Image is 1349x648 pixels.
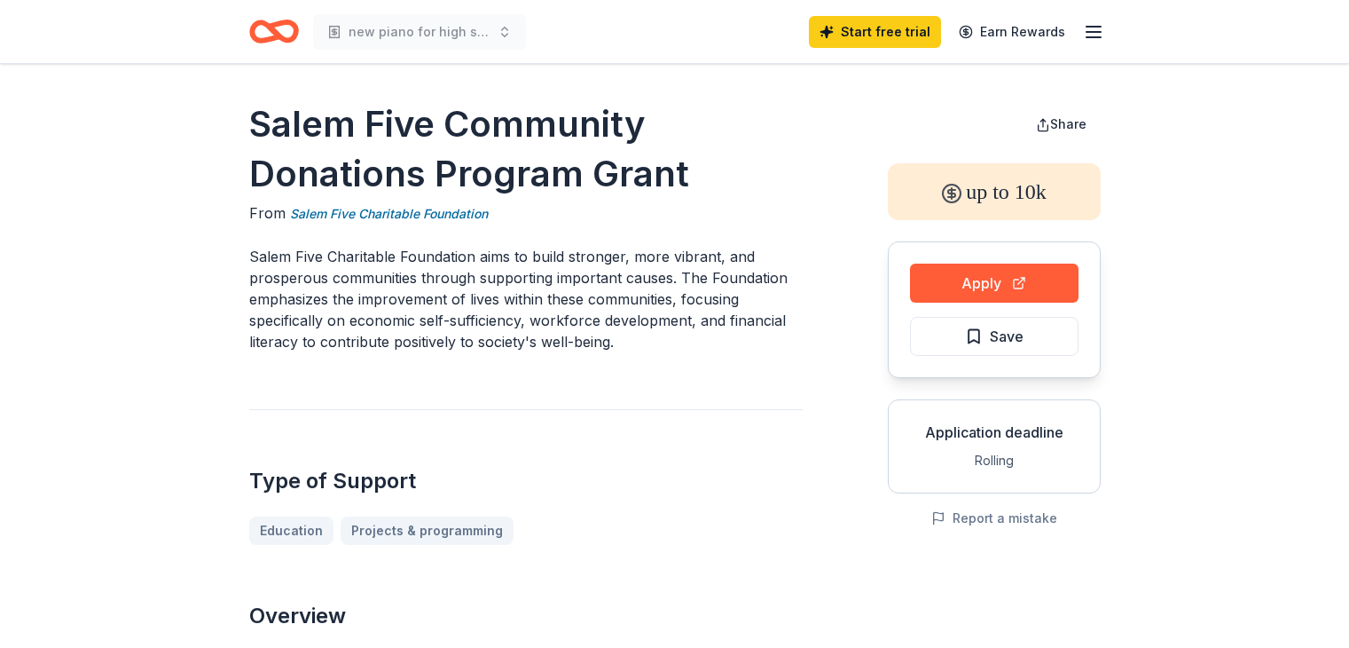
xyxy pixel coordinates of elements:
h2: Overview [249,602,803,630]
a: Salem Five Charitable Foundation [290,203,488,225]
span: new piano for high school [349,21,490,43]
div: Application deadline [903,422,1086,443]
h2: Type of Support [249,467,803,495]
button: Save [910,317,1078,356]
p: Salem Five Charitable Foundation aims to build stronger, more vibrant, and prosperous communities... [249,246,803,352]
div: From [249,202,803,225]
button: new piano for high school [313,14,526,50]
a: Home [249,11,299,52]
button: Report a mistake [931,508,1057,529]
button: Share [1022,107,1101,142]
span: Save [990,325,1024,348]
span: Share [1050,116,1086,131]
div: up to 10k [888,163,1101,220]
a: Start free trial [809,16,941,48]
h1: Salem Five Community Donations Program Grant [249,99,803,199]
a: Projects & programming [341,517,514,545]
button: Apply [910,264,1078,303]
a: Earn Rewards [948,16,1076,48]
div: Rolling [903,450,1086,471]
a: Education [249,517,333,545]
